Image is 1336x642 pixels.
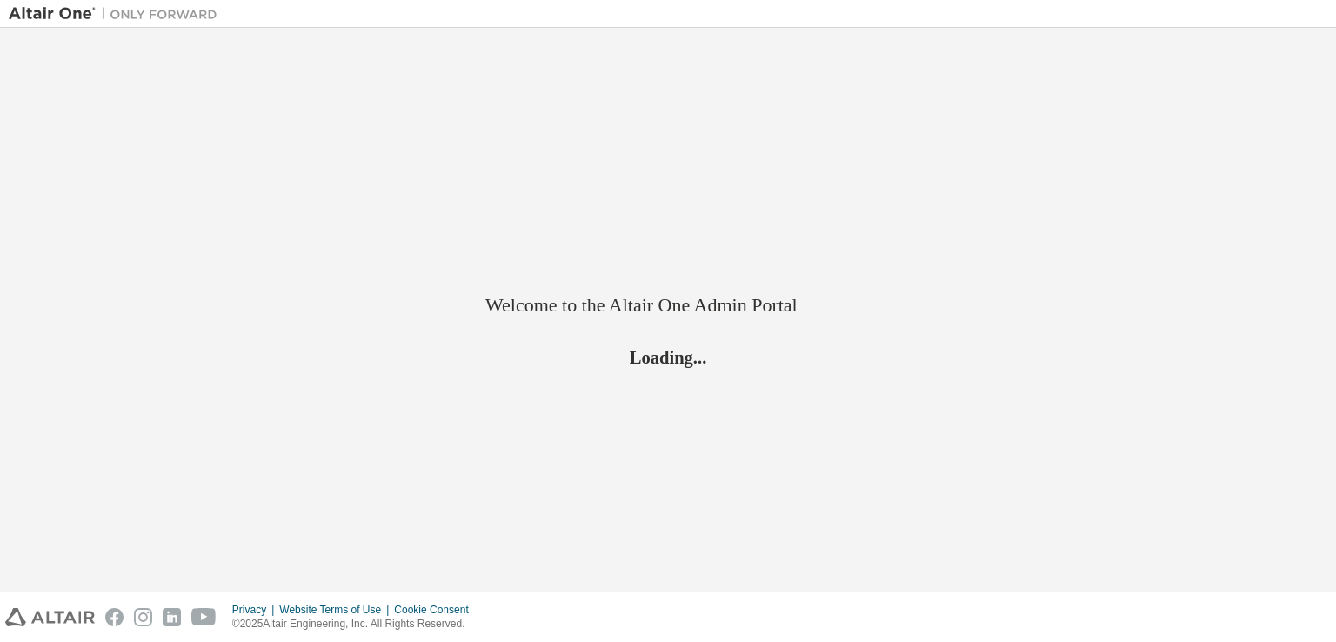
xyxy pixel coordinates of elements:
img: facebook.svg [105,608,124,626]
img: altair_logo.svg [5,608,95,626]
div: Cookie Consent [394,603,478,617]
h2: Loading... [485,346,851,369]
div: Website Terms of Use [279,603,394,617]
h2: Welcome to the Altair One Admin Portal [485,293,851,318]
img: Altair One [9,5,226,23]
img: instagram.svg [134,608,152,626]
img: linkedin.svg [163,608,181,626]
div: Privacy [232,603,279,617]
img: youtube.svg [191,608,217,626]
p: © 2025 Altair Engineering, Inc. All Rights Reserved. [232,617,479,632]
